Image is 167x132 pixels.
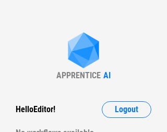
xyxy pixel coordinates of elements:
[56,70,101,80] div: APPRENTICE
[16,101,55,118] div: Hello Editor !
[63,32,104,70] img: Apprentice AI
[103,70,111,80] div: AI
[115,105,138,114] span: Logout
[102,101,151,118] button: Logout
